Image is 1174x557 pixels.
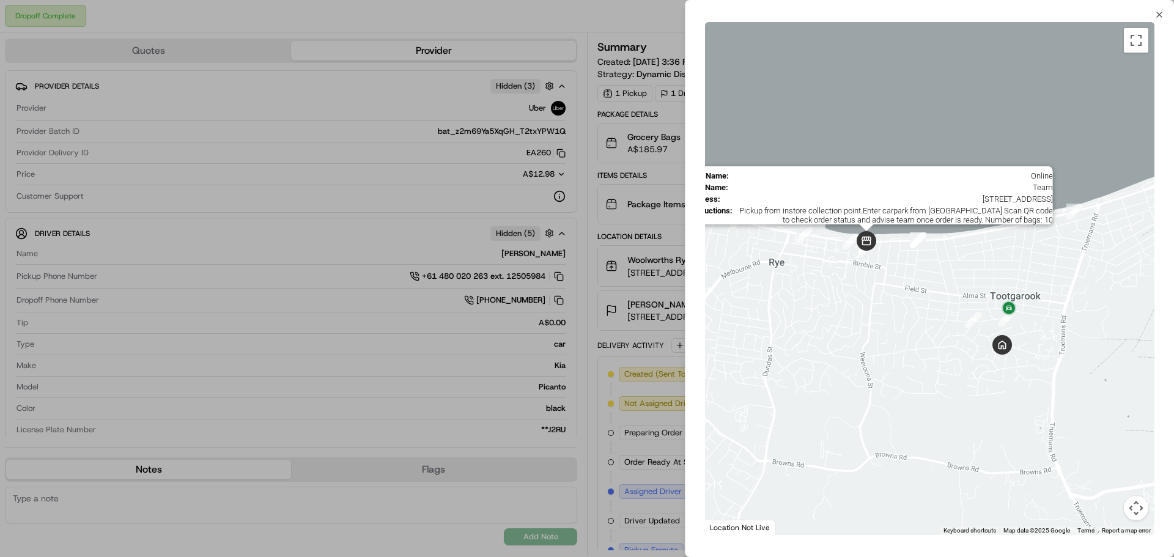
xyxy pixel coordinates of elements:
button: Map camera controls [1124,496,1148,520]
span: Address : [687,194,720,204]
span: [STREET_ADDRESS] [725,194,1052,204]
img: Google [708,519,748,535]
span: Instructions : [687,206,732,224]
div: Start new chat [42,117,201,129]
button: Keyboard shortcuts [943,526,996,535]
div: We're available if you need us! [42,129,155,139]
input: Got a question? Start typing here... [32,79,220,92]
div: 6 [843,234,858,249]
a: 📗Knowledge Base [7,172,98,194]
div: 11 [965,312,981,328]
button: Toggle fullscreen view [1124,28,1148,53]
div: 12 [999,311,1014,326]
div: 5 [730,213,746,229]
a: Report a map error [1102,527,1151,534]
a: Open this area in Google Maps (opens a new window) [708,519,748,535]
img: 1736555255976-a54dd68f-1ca7-489b-9aae-adbdc363a1c4 [12,117,34,139]
span: Knowledge Base [24,177,94,190]
p: Welcome 👋 [12,49,223,68]
a: 💻API Documentation [98,172,201,194]
span: Map data ©2025 Google [1003,527,1070,534]
div: 10 [910,232,926,248]
span: Pickup from instore collection point.Enter carpark from [GEOGRAPHIC_DATA] Scan QR code to check o... [737,206,1052,224]
div: 3 [796,227,812,243]
span: First Name : [687,171,728,180]
div: 📗 [12,179,22,188]
a: Powered byPylon [86,207,148,216]
span: Last Name : [687,183,728,192]
div: 9 [858,239,874,255]
span: API Documentation [116,177,196,190]
div: Location Not Live [705,520,775,535]
button: Start new chat [208,120,223,135]
img: Nash [12,12,37,37]
span: Team [733,183,1052,192]
div: 1 [1066,204,1082,219]
a: Terms (opens in new tab) [1077,527,1095,534]
div: 💻 [103,179,113,188]
span: Pylon [122,207,148,216]
span: Online [733,171,1052,180]
div: 4 [690,220,706,236]
div: 7 [858,241,874,257]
